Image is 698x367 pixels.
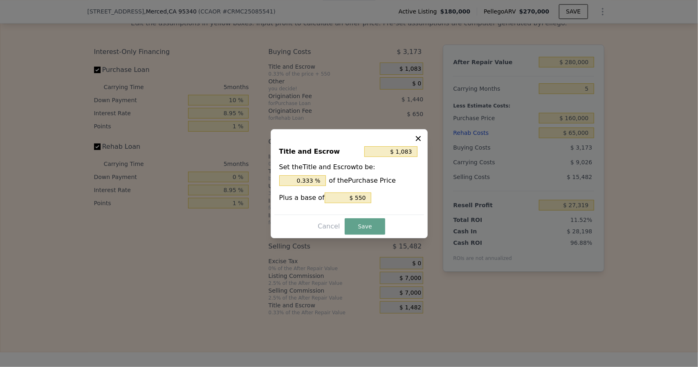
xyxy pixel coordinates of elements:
[314,220,343,233] button: Cancel
[279,162,419,186] div: Set the Title and Escrow to be:
[345,218,385,235] button: Save
[279,194,325,201] span: Plus a base of
[279,144,361,159] div: Title and Escrow
[279,175,419,186] div: of the Purchase Price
